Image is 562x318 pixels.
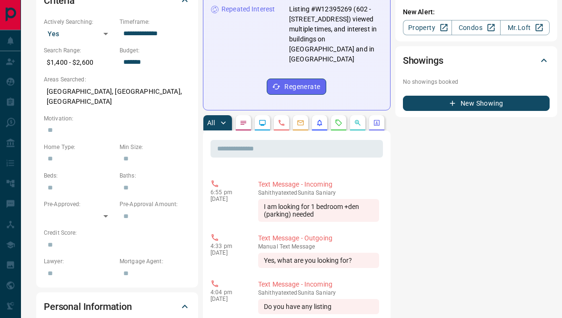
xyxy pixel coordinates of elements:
a: Mr.Loft [500,20,549,36]
p: Timeframe: [120,18,191,27]
div: Yes, what are you looking for? [258,253,379,268]
p: Sahithya texted Sunita Saniary [258,190,379,197]
p: Repeated Interest [221,5,275,15]
p: Sahithya texted Sunita Saniary [258,290,379,297]
p: 4:33 pm [211,243,244,250]
p: Search Range: [44,47,115,55]
svg: Agent Actions [373,119,381,127]
button: New Showing [403,96,550,111]
p: Motivation: [44,115,191,123]
p: Home Type: [44,143,115,152]
p: Text Message [258,244,379,250]
p: Min Size: [120,143,191,152]
button: Regenerate [267,79,326,95]
p: Lawyer: [44,258,115,266]
p: 4:04 pm [211,289,244,296]
h2: Personal Information [44,299,132,315]
p: Text Message - Incoming [258,280,379,290]
div: I am looking for 1 bedroom +den (parking) needed [258,199,379,222]
svg: Lead Browsing Activity [259,119,266,127]
p: No showings booked [403,78,550,87]
p: Credit Score: [44,229,191,238]
p: Areas Searched: [44,76,191,84]
p: $1,400 - $2,600 [44,55,115,71]
p: New Alert: [403,8,550,18]
p: Budget: [120,47,191,55]
p: Pre-Approved: [44,200,115,209]
svg: Calls [278,119,285,127]
p: [GEOGRAPHIC_DATA], [GEOGRAPHIC_DATA], [GEOGRAPHIC_DATA] [44,84,191,110]
h2: Showings [403,53,443,69]
div: Showings [403,50,550,72]
p: All [207,120,215,127]
svg: Requests [335,119,342,127]
a: Property [403,20,452,36]
svg: Opportunities [354,119,361,127]
p: Beds: [44,172,115,180]
p: Text Message - Outgoing [258,234,379,244]
svg: Notes [240,119,247,127]
p: [DATE] [211,250,244,257]
a: Condos [452,20,501,36]
p: Actively Searching: [44,18,115,27]
div: Yes [44,27,115,42]
svg: Listing Alerts [316,119,323,127]
p: Text Message - Incoming [258,180,379,190]
p: Baths: [120,172,191,180]
p: Pre-Approval Amount: [120,200,191,209]
span: manual [258,244,278,250]
p: 6:55 pm [211,189,244,196]
p: Listing #W12395269 (602 - [STREET_ADDRESS]) viewed multiple times, and interest in buildings on [... [289,5,382,65]
p: Mortgage Agent: [120,258,191,266]
p: [DATE] [211,196,244,203]
svg: Emails [297,119,304,127]
div: Do you have any listing [258,299,379,315]
p: [DATE] [211,296,244,303]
